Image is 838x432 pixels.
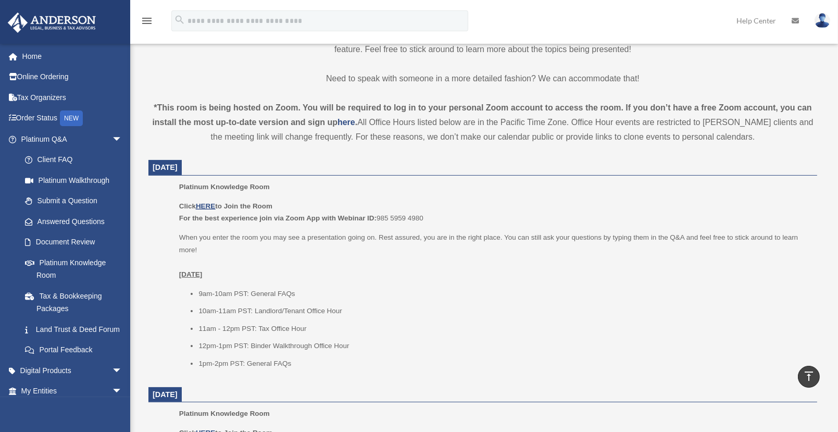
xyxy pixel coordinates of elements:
[148,71,817,86] p: Need to speak with someone in a more detailed fashion? We can accommodate that!
[198,323,810,335] li: 11am - 12pm PST: Tax Office Hour
[141,18,153,27] a: menu
[112,381,133,402] span: arrow_drop_down
[153,390,178,399] span: [DATE]
[148,101,817,144] div: All Office Hours listed below are in the Pacific Time Zone. Office Hour events are restricted to ...
[355,118,357,127] strong: .
[15,211,138,232] a: Answered Questions
[60,110,83,126] div: NEW
[153,163,178,171] span: [DATE]
[179,202,272,210] b: Click to Join the Room
[15,191,138,212] a: Submit a Question
[198,288,810,300] li: 9am-10am PST: General FAQs
[803,370,815,382] i: vertical_align_top
[7,87,138,108] a: Tax Organizers
[141,15,153,27] i: menu
[7,360,138,381] a: Digital Productsarrow_drop_down
[15,319,138,340] a: Land Trust & Deed Forum
[15,252,133,286] a: Platinum Knowledge Room
[15,170,138,191] a: Platinum Walkthrough
[179,214,377,222] b: For the best experience join via Zoom App with Webinar ID:
[15,232,138,253] a: Document Review
[179,270,203,278] u: [DATE]
[196,202,215,210] a: HERE
[337,118,355,127] a: here
[198,357,810,370] li: 1pm-2pm PST: General FAQs
[798,366,820,388] a: vertical_align_top
[7,46,138,67] a: Home
[198,305,810,317] li: 10am-11am PST: Landlord/Tenant Office Hour
[7,108,138,129] a: Order StatusNEW
[112,129,133,150] span: arrow_drop_down
[179,231,810,280] p: When you enter the room you may see a presentation going on. Rest assured, you are in the right p...
[112,360,133,381] span: arrow_drop_down
[179,183,270,191] span: Platinum Knowledge Room
[7,381,138,402] a: My Entitiesarrow_drop_down
[179,410,270,417] span: Platinum Knowledge Room
[7,129,138,150] a: Platinum Q&Aarrow_drop_down
[15,286,138,319] a: Tax & Bookkeeping Packages
[179,200,810,225] p: 985 5959 4980
[7,67,138,88] a: Online Ordering
[815,13,830,28] img: User Pic
[152,103,811,127] strong: *This room is being hosted on Zoom. You will be required to log in to your personal Zoom account ...
[15,340,138,361] a: Portal Feedback
[5,13,99,33] img: Anderson Advisors Platinum Portal
[198,340,810,352] li: 12pm-1pm PST: Binder Walkthrough Office Hour
[15,150,138,170] a: Client FAQ
[174,14,185,26] i: search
